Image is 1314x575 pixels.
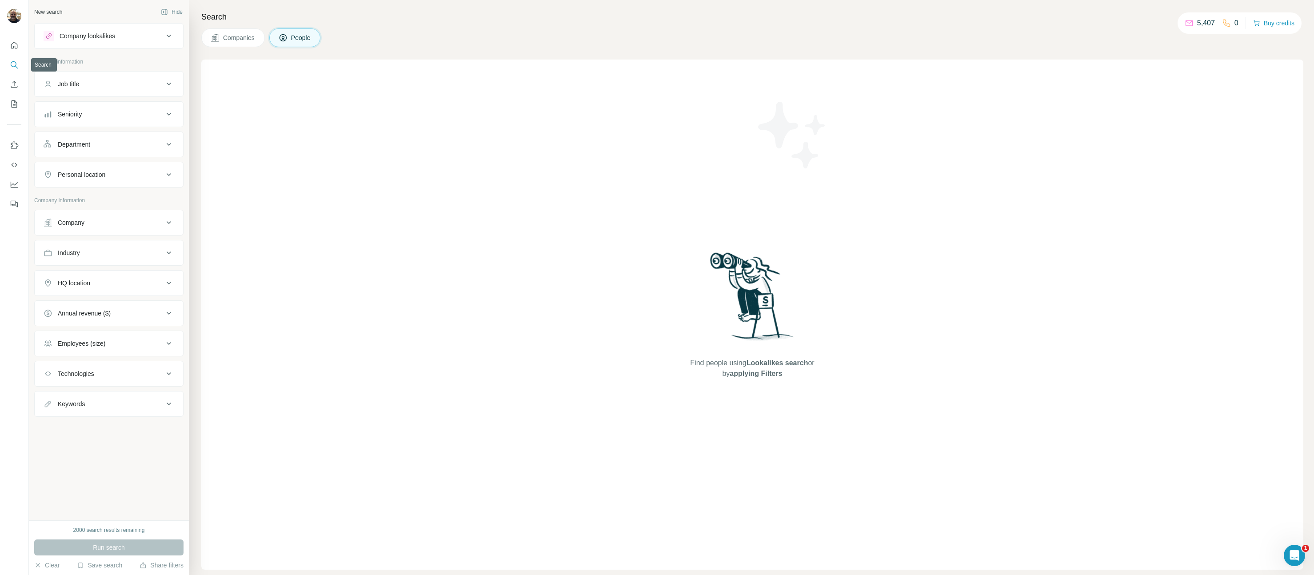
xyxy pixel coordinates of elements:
[7,157,21,173] button: Use Surfe API
[73,526,145,534] div: 2000 search results remaining
[155,5,189,19] button: Hide
[1234,18,1238,28] p: 0
[58,399,85,408] div: Keywords
[7,137,21,153] button: Use Surfe on LinkedIn
[58,248,80,257] div: Industry
[681,358,823,379] span: Find people using or by
[35,212,183,233] button: Company
[223,33,256,42] span: Companies
[7,9,21,23] img: Avatar
[1302,545,1309,552] span: 1
[58,309,111,318] div: Annual revenue ($)
[58,218,84,227] div: Company
[35,333,183,354] button: Employees (size)
[60,32,115,40] div: Company lookalikes
[34,8,62,16] div: New search
[34,58,184,66] p: Personal information
[747,359,808,367] span: Lookalikes search
[1284,545,1305,566] iframe: Intercom live chat
[58,339,105,348] div: Employees (size)
[7,176,21,192] button: Dashboard
[730,370,782,377] span: applying Filters
[7,37,21,53] button: Quick start
[706,250,799,349] img: Surfe Illustration - Woman searching with binoculars
[35,25,183,47] button: Company lookalikes
[7,196,21,212] button: Feedback
[35,272,183,294] button: HQ location
[35,303,183,324] button: Annual revenue ($)
[35,363,183,384] button: Technologies
[77,561,122,570] button: Save search
[7,57,21,73] button: Search
[35,73,183,95] button: Job title
[58,110,82,119] div: Seniority
[34,196,184,204] p: Company information
[7,76,21,92] button: Enrich CSV
[35,393,183,415] button: Keywords
[35,242,183,264] button: Industry
[1253,17,1294,29] button: Buy credits
[34,561,60,570] button: Clear
[201,11,1303,23] h4: Search
[752,95,832,175] img: Surfe Illustration - Stars
[58,369,94,378] div: Technologies
[58,279,90,287] div: HQ location
[35,164,183,185] button: Personal location
[1197,18,1215,28] p: 5,407
[291,33,312,42] span: People
[58,140,90,149] div: Department
[58,80,79,88] div: Job title
[7,96,21,112] button: My lists
[58,170,105,179] div: Personal location
[35,104,183,125] button: Seniority
[140,561,184,570] button: Share filters
[35,134,183,155] button: Department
